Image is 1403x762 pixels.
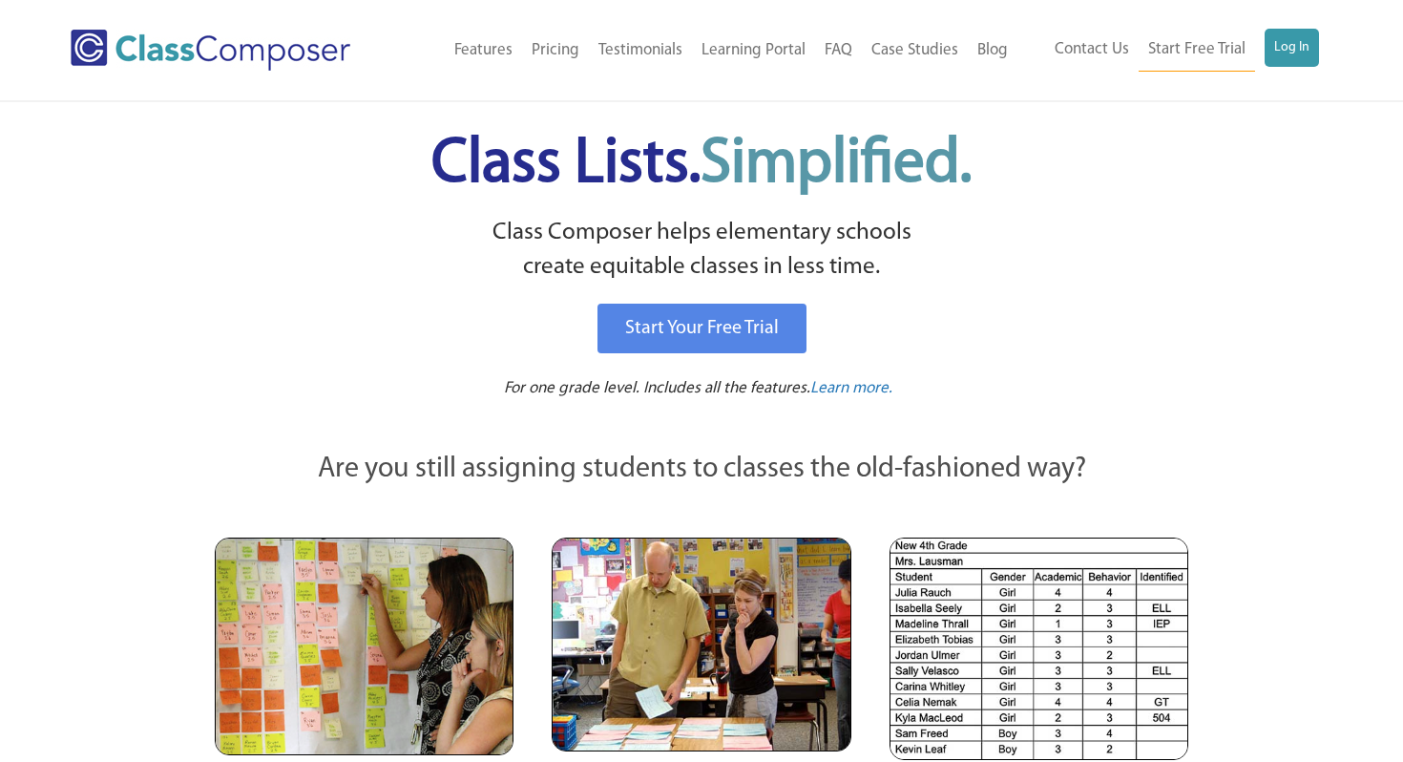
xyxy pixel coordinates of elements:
[400,30,1017,72] nav: Header Menu
[445,30,522,72] a: Features
[1139,29,1255,72] a: Start Free Trial
[522,30,589,72] a: Pricing
[701,134,972,196] span: Simplified.
[215,538,513,755] img: Teachers Looking at Sticky Notes
[552,538,850,751] img: Blue and Pink Paper Cards
[589,30,692,72] a: Testimonials
[810,380,892,396] span: Learn more.
[862,30,968,72] a: Case Studies
[597,304,806,353] a: Start Your Free Trial
[431,134,972,196] span: Class Lists.
[692,30,815,72] a: Learning Portal
[625,319,779,338] span: Start Your Free Trial
[212,216,1191,286] p: Class Composer helps elementary schools create equitable classes in less time.
[890,538,1188,760] img: Spreadsheets
[1017,29,1319,72] nav: Header Menu
[1045,29,1139,71] a: Contact Us
[810,377,892,401] a: Learn more.
[215,449,1188,491] p: Are you still assigning students to classes the old-fashioned way?
[968,30,1017,72] a: Blog
[815,30,862,72] a: FAQ
[1265,29,1319,67] a: Log In
[504,380,810,396] span: For one grade level. Includes all the features.
[71,30,350,71] img: Class Composer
